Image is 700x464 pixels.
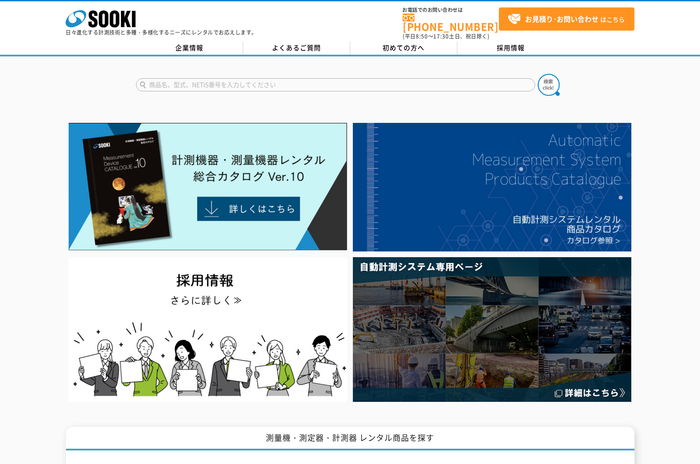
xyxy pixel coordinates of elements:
[66,427,634,451] h1: 測量機・測定器・計測器 レンタル商品を探す
[403,14,499,31] a: [PHONE_NUMBER]
[416,32,428,40] span: 8:50
[353,123,631,251] img: 自動計測システムカタログ
[69,257,347,402] img: SOOKI recruit
[353,257,631,402] img: 自動計測システム専用ページ
[525,14,599,24] strong: お見積り･お問い合わせ
[383,43,425,52] span: 初めての方へ
[457,42,564,55] a: 採用情報
[433,32,449,40] span: 17:30
[499,7,634,31] a: お見積り･お問い合わせはこちら
[403,7,499,13] span: お電話でのお問い合わせは
[538,74,560,96] img: btn_search.png
[350,42,457,55] a: 初めての方へ
[66,30,257,35] p: 日々進化する計測技術と多種・多様化するニーズにレンタルでお応えします。
[243,42,350,55] a: よくあるご質問
[136,78,535,91] input: 商品名、型式、NETIS番号を入力してください
[69,123,347,251] img: Catalog Ver10
[136,42,243,55] a: 企業情報
[508,13,625,26] span: はこちら
[403,32,489,40] span: (平日 ～ 土日、祝日除く)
